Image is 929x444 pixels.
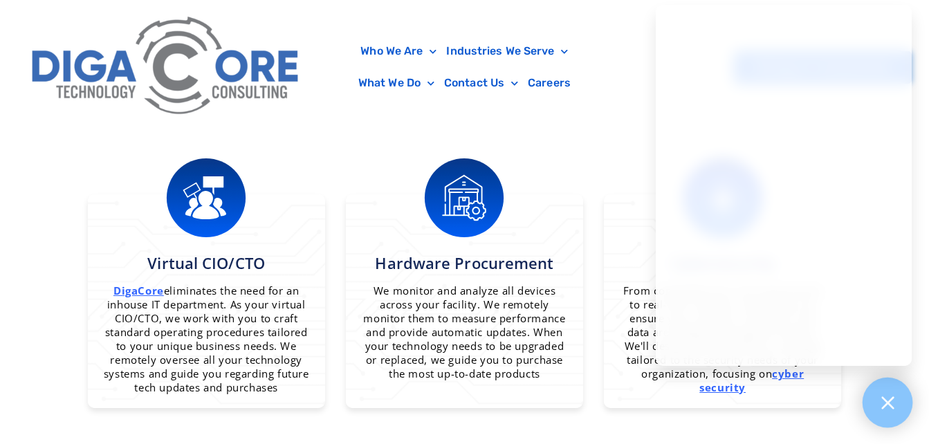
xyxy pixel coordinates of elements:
img: Digacore Hardware Procurement [423,156,506,239]
span: Hardware Procurement [375,252,553,273]
p: From comprehensive risk assessments to real-time security monitoring, we ensure your systems, net... [618,284,827,394]
img: Virtual CIO/CTO Services in NJ [165,156,248,239]
span: Virtual CIO/CTO [147,252,265,273]
nav: Menu [315,35,614,99]
a: Who We Are [356,35,441,67]
p: We monitor and analyze all devices across your facility. We remotely monitor them to measure perf... [360,284,569,380]
a: DigaCore [113,284,164,297]
a: cyber security [699,367,804,394]
p: eliminates the need for an inhouse IT department. As your virtual CIO/CTO, we work with you to cr... [102,284,311,394]
img: Digacore Logo [24,7,309,127]
a: Careers [523,67,576,99]
a: Contact Us [439,67,523,99]
iframe: Chatgenie Messenger [656,5,912,366]
a: Industries We Serve [441,35,573,67]
a: What We Do [353,67,439,99]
